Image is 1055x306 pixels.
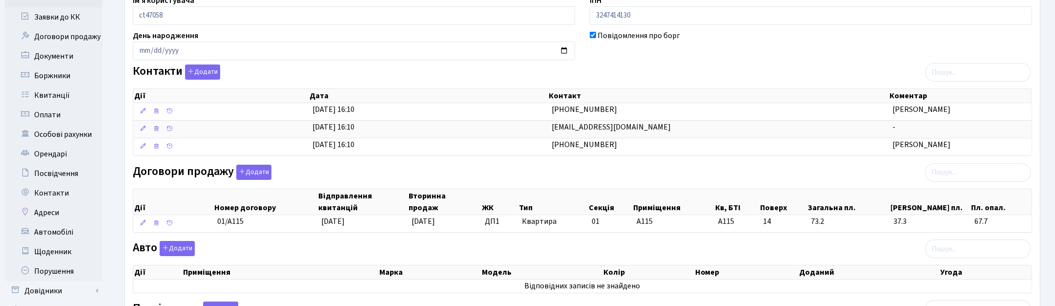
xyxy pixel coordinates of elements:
[481,189,518,215] th: ЖК
[890,189,971,215] th: [PERSON_NAME] пл.
[133,165,271,180] label: Договори продажу
[889,89,1031,103] th: Коментар
[234,163,271,180] a: Додати
[798,265,939,279] th: Доданий
[763,216,804,227] span: 14
[317,189,408,215] th: Відправлення квитанцій
[5,125,103,144] a: Особові рахунки
[185,65,220,80] button: Контакти
[133,30,198,42] label: День народження
[5,27,103,46] a: Договори продажу
[321,216,345,227] span: [DATE]
[552,139,617,150] span: [PHONE_NUMBER]
[378,265,481,279] th: Марка
[893,216,967,227] span: 37.3
[974,216,1028,227] span: 67.7
[522,216,584,227] span: Квартира
[213,189,317,215] th: Номер договору
[5,66,103,86] a: Боржники
[408,189,481,215] th: Вторинна продаж
[312,104,354,115] span: [DATE] 16:10
[925,163,1031,182] input: Пошук...
[5,7,103,27] a: Заявки до КК
[893,139,951,150] span: [PERSON_NAME]
[925,240,1031,258] input: Пошук...
[759,189,807,215] th: Поверх
[157,240,195,257] a: Додати
[5,203,103,222] a: Адреси
[633,189,714,215] th: Приміщення
[939,265,1032,279] th: Угода
[925,63,1031,82] input: Пошук...
[5,262,103,281] a: Порушення
[133,280,1032,293] td: Відповідних записів не знайдено
[485,216,514,227] span: ДП1
[133,89,309,103] th: Дії
[971,189,1032,215] th: Пл. опал.
[588,189,633,215] th: Секція
[5,183,103,203] a: Контакти
[412,216,435,227] span: [DATE]
[5,242,103,262] a: Щоденник
[133,241,195,256] label: Авто
[548,89,889,103] th: Контакт
[552,104,617,115] span: [PHONE_NUMBER]
[183,63,220,80] a: Додати
[312,122,354,132] span: [DATE] 16:10
[217,216,244,227] span: 01/А115
[5,46,103,66] a: Документи
[598,30,680,42] label: Повідомлення про борг
[5,281,103,301] a: Довідники
[637,216,653,227] span: А115
[893,104,951,115] span: [PERSON_NAME]
[592,216,600,227] span: 01
[893,122,896,132] span: -
[807,189,890,215] th: Загальна пл.
[481,265,602,279] th: Модель
[133,189,213,215] th: Дії
[552,122,671,132] span: [EMAIL_ADDRESS][DOMAIN_NAME]
[236,165,271,180] button: Договори продажу
[602,265,694,279] th: Колір
[5,105,103,125] a: Оплати
[309,89,548,103] th: Дата
[160,241,195,256] button: Авто
[133,265,183,279] th: Дії
[5,86,103,105] a: Квитанції
[183,265,378,279] th: Приміщення
[5,222,103,242] a: Автомобілі
[5,164,103,183] a: Посвідчення
[694,265,799,279] th: Номер
[312,139,354,150] span: [DATE] 16:10
[811,216,886,227] span: 73.2
[714,189,759,215] th: Кв, БТІ
[133,65,220,80] label: Контакти
[718,216,755,227] span: А115
[518,189,588,215] th: Тип
[5,144,103,164] a: Орендарі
